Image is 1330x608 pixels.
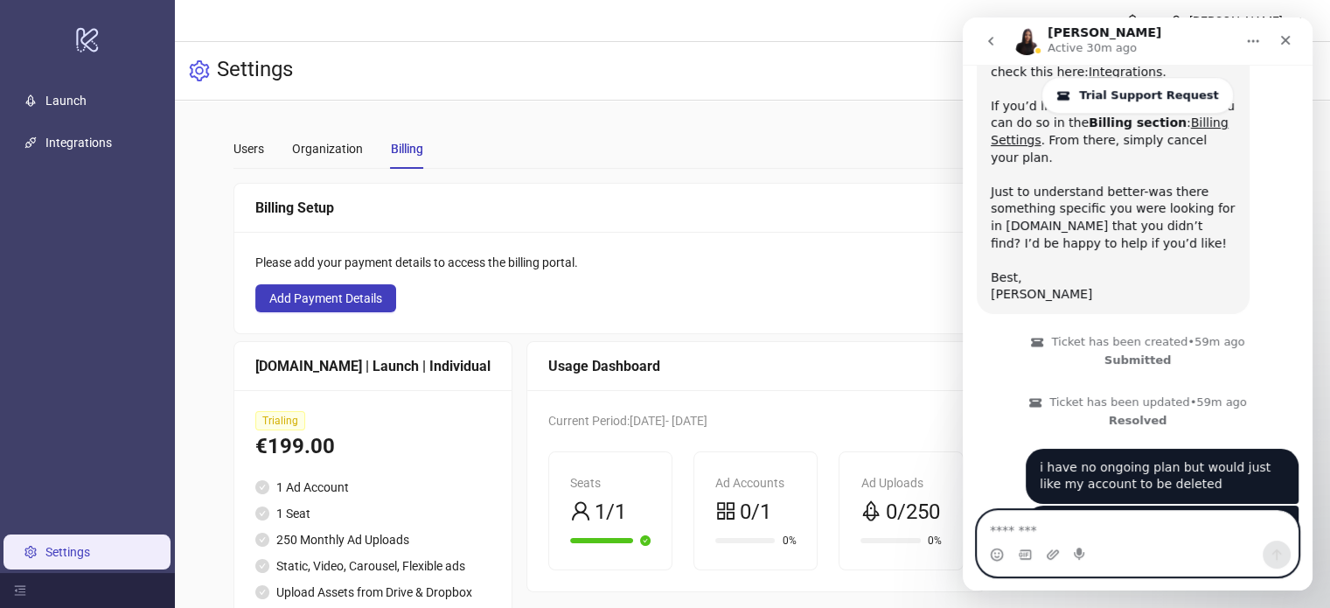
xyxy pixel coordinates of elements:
[255,411,305,430] span: Trialing
[126,98,224,112] b: Billing section
[28,98,266,129] a: Billing Settings
[1126,14,1139,26] span: bell
[255,355,491,377] div: [DOMAIN_NAME] | Launch | Individual
[14,431,336,488] div: Yeddah says…
[189,60,210,81] span: setting
[963,17,1313,591] iframe: Intercom live chat
[142,336,208,349] strong: Submitted
[860,473,941,493] div: Ad Uploads
[146,396,205,409] strong: Resolved
[715,473,796,493] div: Ad Accounts
[28,166,273,252] div: Just to understand better-was there something specific you were looking for in [DOMAIN_NAME] that...
[255,559,269,573] span: check-circle
[87,378,284,392] span: Ticket has been updated • 59m ago
[14,488,336,582] div: Yeddah says…
[111,530,125,544] button: Start recording
[255,284,396,312] button: Add Payment Details
[548,414,707,428] span: Current Period: [DATE] - [DATE]
[83,530,97,544] button: Upload attachment
[88,318,282,332] span: Ticket has been created • 59m ago
[15,493,335,523] textarea: Message…
[1182,11,1290,31] div: [PERSON_NAME]
[640,535,651,546] span: check-circle
[14,371,336,431] div: Laura says…
[255,533,269,547] span: check-circle
[45,136,112,150] a: Integrations
[255,504,491,523] li: 1 Seat
[391,139,423,158] div: Billing
[255,556,491,576] li: Static, Video, Carousel, Flexible ads
[782,535,796,546] span: 0%
[28,252,273,286] div: Best, [PERSON_NAME]
[548,355,964,377] div: Usage Dashboard
[14,584,26,597] span: menu-fold
[77,442,322,476] div: i have no ongoing plan but would just like my account to be deleted
[63,431,336,486] div: i have no ongoing plan but would just like my account to be deleted
[45,545,90,559] a: Settings
[300,523,328,551] button: Send a message…
[269,291,382,305] span: Add Payment Details
[255,197,964,219] div: Billing Setup
[255,583,491,602] li: Upload Assets from Drive & Dropbox
[570,500,591,521] span: user
[255,480,269,494] span: check-circle
[255,585,269,599] span: check-circle
[595,496,626,529] span: 1/1
[292,139,363,158] div: Organization
[217,56,293,86] h3: Settings
[885,496,939,529] span: 0/250
[1290,15,1302,27] span: down
[27,530,41,544] button: Emoji picker
[255,253,964,272] div: Please add your payment details to access the billing portal.
[45,94,87,108] a: Launch
[63,488,336,561] div: i have no ongoing plan but would just like my account to be deleted​
[55,530,69,544] button: Gif picker
[860,500,881,521] span: rocket
[255,507,269,521] span: check-circle
[1170,15,1182,27] span: user
[14,311,336,371] div: Laura says…
[255,478,491,497] li: 1 Ad Account
[715,500,736,521] span: appstore
[233,139,264,158] div: Users
[928,535,942,546] span: 0%
[28,80,273,166] div: If you’d like to delete your account, you can do so in the : . From there, simply cancel your pla...
[255,430,491,464] div: €199.00
[255,530,491,549] li: 250 Monthly Ad Uploads
[740,496,771,529] span: 0/1
[570,473,651,493] div: Seats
